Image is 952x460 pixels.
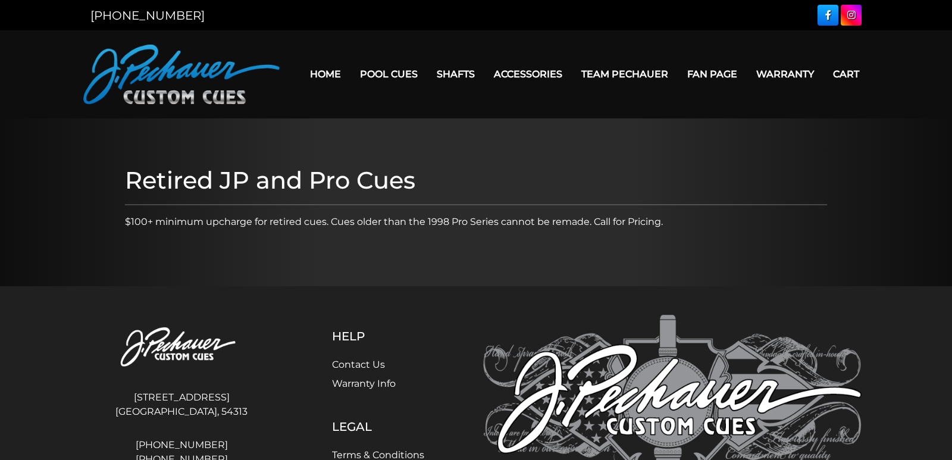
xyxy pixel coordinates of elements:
a: Accessories [484,59,572,89]
a: Fan Page [678,59,747,89]
a: [PHONE_NUMBER] [90,8,205,23]
img: Pechauer Custom Cues [83,45,280,104]
a: Contact Us [332,359,385,370]
img: Pechauer Custom Cues [90,315,273,381]
a: Home [300,59,350,89]
h5: Help [332,329,424,343]
a: Team Pechauer [572,59,678,89]
h1: Retired JP and Pro Cues [125,166,827,195]
a: [PHONE_NUMBER] [90,438,273,452]
a: Cart [823,59,869,89]
a: Pool Cues [350,59,427,89]
h5: Legal [332,420,424,434]
a: Shafts [427,59,484,89]
a: Warranty [747,59,823,89]
p: $100+ minimum upcharge for retired cues. Cues older than the 1998 Pro Series cannot be remade. Ca... [125,215,827,229]
address: [STREET_ADDRESS] [GEOGRAPHIC_DATA], 54313 [90,386,273,424]
a: Warranty Info [332,378,396,389]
